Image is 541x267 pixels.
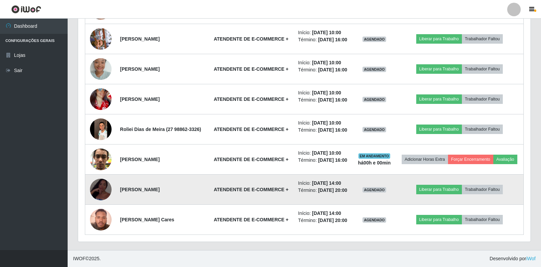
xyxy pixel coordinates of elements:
[214,187,288,192] strong: ATENDENTE DE E-COMMERCE +
[358,160,391,165] strong: há 00 h e 00 min
[298,187,349,194] li: Término:
[402,155,448,164] button: Adicionar Horas Extra
[318,157,347,163] time: [DATE] 16:00
[462,125,503,134] button: Trabalhador Faltou
[298,119,349,127] li: Início:
[298,96,349,104] li: Término:
[73,256,86,261] span: IWOF
[214,157,288,162] strong: ATENDENTE DE E-COMMERCE +
[362,187,386,193] span: AGENDADO
[462,34,503,44] button: Trabalhador Faltou
[312,150,341,156] time: [DATE] 10:00
[362,217,386,223] span: AGENDADO
[462,94,503,104] button: Trabalhador Faltou
[448,155,493,164] button: Forçar Encerramento
[90,145,112,174] img: 1758803256713.jpeg
[312,120,341,126] time: [DATE] 10:00
[526,256,536,261] a: iWof
[298,89,349,96] li: Início:
[416,94,462,104] button: Liberar para Trabalho
[362,37,386,42] span: AGENDADO
[214,96,288,102] strong: ATENDENTE DE E-COMMERCE +
[416,64,462,74] button: Liberar para Trabalho
[312,30,341,35] time: [DATE] 10:00
[312,180,341,186] time: [DATE] 14:00
[298,150,349,157] li: Início:
[416,125,462,134] button: Liberar para Trabalho
[298,127,349,134] li: Término:
[120,36,160,42] strong: [PERSON_NAME]
[362,67,386,72] span: AGENDADO
[120,96,160,102] strong: [PERSON_NAME]
[214,127,288,132] strong: ATENDENTE DE E-COMMERCE +
[318,187,347,193] time: [DATE] 20:00
[90,76,112,123] img: 1757945736151.jpeg
[214,36,288,42] strong: ATENDENTE DE E-COMMERCE +
[462,185,503,194] button: Trabalhador Faltou
[298,180,349,187] li: Início:
[493,155,517,164] button: Avaliação
[90,205,112,234] img: 1756383834375.jpeg
[90,50,112,88] img: 1756410018033.jpeg
[298,36,349,43] li: Término:
[416,215,462,224] button: Liberar para Trabalho
[298,66,349,73] li: Término:
[298,59,349,66] li: Início:
[214,66,288,72] strong: ATENDENTE DE E-COMMERCE +
[120,66,160,72] strong: [PERSON_NAME]
[318,127,347,133] time: [DATE] 16:00
[120,127,201,132] strong: Roliei Dias de Meira (27 98862-3326)
[490,255,536,262] span: Desenvolvido por
[298,157,349,164] li: Término:
[120,157,160,162] strong: [PERSON_NAME]
[318,67,347,72] time: [DATE] 16:00
[462,64,503,74] button: Trabalhador Faltou
[416,34,462,44] button: Liberar para Trabalho
[358,153,391,159] span: EM ANDAMENTO
[120,187,160,192] strong: [PERSON_NAME]
[318,37,347,42] time: [DATE] 16:00
[362,127,386,132] span: AGENDADO
[298,210,349,217] li: Início:
[318,97,347,103] time: [DATE] 16:00
[120,217,174,222] strong: [PERSON_NAME] Cares
[73,255,101,262] span: © 2025 .
[298,29,349,36] li: Início:
[214,217,288,222] strong: ATENDENTE DE E-COMMERCE +
[312,60,341,65] time: [DATE] 10:00
[416,185,462,194] button: Liberar para Trabalho
[90,20,112,58] img: 1755782988197.jpeg
[11,5,41,14] img: CoreUI Logo
[462,215,503,224] button: Trabalhador Faltou
[312,210,341,216] time: [DATE] 14:00
[312,90,341,95] time: [DATE] 10:00
[90,166,112,213] img: 1755886838729.jpeg
[318,218,347,223] time: [DATE] 20:00
[362,97,386,102] span: AGENDADO
[298,217,349,224] li: Término:
[90,105,112,153] img: 1758390262219.jpeg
